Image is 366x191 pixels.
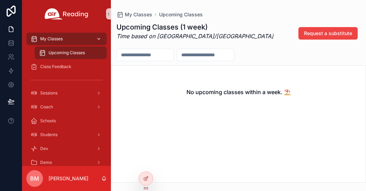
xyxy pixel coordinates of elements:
h1: Upcoming Classes (1 week) [116,22,273,32]
em: Time based on [GEOGRAPHIC_DATA]/[GEOGRAPHIC_DATA] [116,33,273,40]
a: Dev [26,142,107,155]
span: Schools [40,118,56,124]
a: Sessions [26,87,107,99]
span: Class Feedback [40,64,71,69]
span: Upcoming Classes [49,50,85,56]
h2: No upcoming classes within a week. ⛱️ [186,88,291,96]
span: Request a substitute [304,30,352,37]
a: Students [26,128,107,141]
span: Students [40,132,58,138]
span: Dev [40,146,48,151]
span: Demo [40,160,52,165]
img: App logo [45,8,88,19]
a: Class Feedback [26,60,107,73]
a: Schools [26,115,107,127]
button: Request a substitute [298,27,358,40]
span: Sessions [40,90,58,96]
p: [PERSON_NAME] [49,175,88,182]
a: My Classes [116,11,152,18]
div: scrollable content [22,28,111,166]
span: My Classes [125,11,152,18]
a: Upcoming Classes [35,47,107,59]
span: Coach [40,104,53,110]
a: My Classes [26,33,107,45]
a: Upcoming Classes [159,11,203,18]
span: My Classes [40,36,63,42]
a: Demo [26,156,107,169]
span: BM [30,174,39,183]
a: Coach [26,101,107,113]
